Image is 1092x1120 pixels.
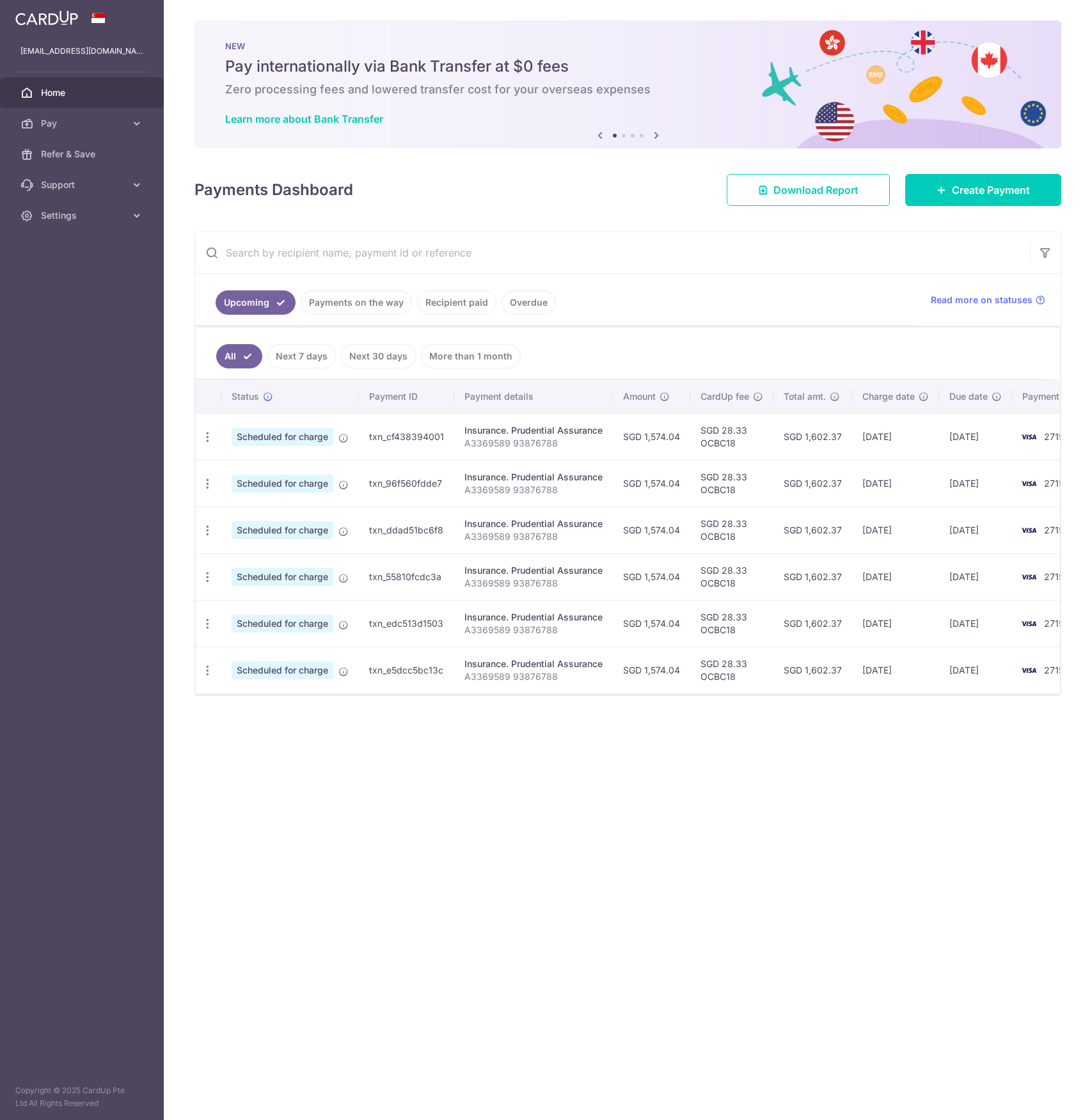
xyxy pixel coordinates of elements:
a: Learn more about Bank Transfer [225,113,383,125]
td: SGD 1,574.04 [613,647,690,693]
span: 2715 [1044,571,1064,582]
span: Scheduled for charge [232,475,333,493]
div: Insurance. Prudential Assurance [464,424,603,437]
th: Payment details [454,380,613,413]
p: NEW [225,41,1031,51]
td: SGD 1,602.37 [773,413,852,460]
h6: Zero processing fees and lowered transfer cost for your overseas expenses [225,82,1031,97]
p: A3369589 93876788 [464,437,603,450]
span: 2715 [1044,618,1064,629]
td: [DATE] [939,413,1012,460]
p: A3369589 93876788 [464,577,603,590]
div: Insurance. Prudential Assurance [464,611,603,624]
a: Upcoming [216,290,296,315]
p: [EMAIL_ADDRESS][DOMAIN_NAME] [20,45,143,58]
h5: Pay internationally via Bank Transfer at $0 fees [225,56,1031,77]
a: Download Report [727,174,890,206]
td: SGD 28.33 OCBC18 [690,460,773,507]
span: 2715 [1044,525,1064,535]
span: Charge date [862,390,915,403]
a: Recipient paid [417,290,496,315]
td: [DATE] [852,413,939,460]
span: Settings [41,209,125,222]
span: Create Payment [952,182,1030,198]
td: [DATE] [939,647,1012,693]
td: SGD 1,602.37 [773,553,852,600]
p: A3369589 93876788 [464,530,603,543]
img: CardUp [15,10,78,26]
img: Bank Card [1016,569,1041,585]
div: Insurance. Prudential Assurance [464,517,603,530]
span: Amount [623,390,656,403]
td: SGD 28.33 OCBC18 [690,647,773,693]
div: Insurance. Prudential Assurance [464,658,603,670]
span: Scheduled for charge [232,661,333,679]
td: SGD 1,602.37 [773,647,852,693]
td: SGD 28.33 OCBC18 [690,600,773,647]
td: txn_55810fcdc3a [359,553,454,600]
p: A3369589 93876788 [464,670,603,683]
a: Read more on statuses [931,294,1045,306]
a: Overdue [502,290,556,315]
td: [DATE] [852,553,939,600]
input: Search by recipient name, payment id or reference [195,232,1030,273]
a: Create Payment [905,174,1061,206]
td: SGD 1,574.04 [613,460,690,507]
td: SGD 28.33 OCBC18 [690,413,773,460]
h4: Payments Dashboard [194,178,353,201]
span: Refer & Save [41,148,125,161]
a: Next 7 days [267,344,336,368]
img: Bank Card [1016,663,1041,678]
td: SGD 1,574.04 [613,600,690,647]
span: Scheduled for charge [232,428,333,446]
td: SGD 1,574.04 [613,553,690,600]
div: Insurance. Prudential Assurance [464,564,603,577]
td: SGD 1,602.37 [773,507,852,553]
span: Pay [41,117,125,130]
span: 2715 [1044,478,1064,489]
td: [DATE] [852,647,939,693]
div: Insurance. Prudential Assurance [464,471,603,484]
a: More than 1 month [421,344,521,368]
span: Download Report [773,182,859,198]
td: SGD 1,602.37 [773,600,852,647]
td: [DATE] [939,460,1012,507]
a: All [216,344,262,368]
td: txn_96f560fdde7 [359,460,454,507]
img: Bank Card [1016,476,1041,491]
td: [DATE] [939,553,1012,600]
td: [DATE] [939,600,1012,647]
td: [DATE] [852,460,939,507]
span: Read more on statuses [931,294,1033,306]
img: Bank transfer banner [194,20,1061,148]
img: Bank Card [1016,429,1041,445]
p: A3369589 93876788 [464,484,603,496]
td: [DATE] [939,507,1012,553]
img: Bank Card [1016,616,1041,631]
span: 2715 [1044,431,1064,442]
td: SGD 28.33 OCBC18 [690,507,773,553]
td: txn_edc513d1503 [359,600,454,647]
th: Payment ID [359,380,454,413]
span: 2715 [1044,665,1064,675]
span: CardUp fee [700,390,749,403]
span: Status [232,390,259,403]
span: Due date [949,390,988,403]
span: Scheduled for charge [232,615,333,633]
td: [DATE] [852,507,939,553]
td: SGD 1,574.04 [613,507,690,553]
td: txn_ddad51bc6f8 [359,507,454,553]
img: Bank Card [1016,523,1041,538]
span: Scheduled for charge [232,521,333,539]
span: Total amt. [784,390,826,403]
td: [DATE] [852,600,939,647]
td: SGD 1,574.04 [613,413,690,460]
span: Home [41,86,125,99]
td: SGD 28.33 OCBC18 [690,553,773,600]
td: txn_e5dcc5bc13c [359,647,454,693]
a: Payments on the way [301,290,412,315]
p: A3369589 93876788 [464,624,603,636]
a: Next 30 days [341,344,416,368]
span: Support [41,178,125,191]
td: SGD 1,602.37 [773,460,852,507]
